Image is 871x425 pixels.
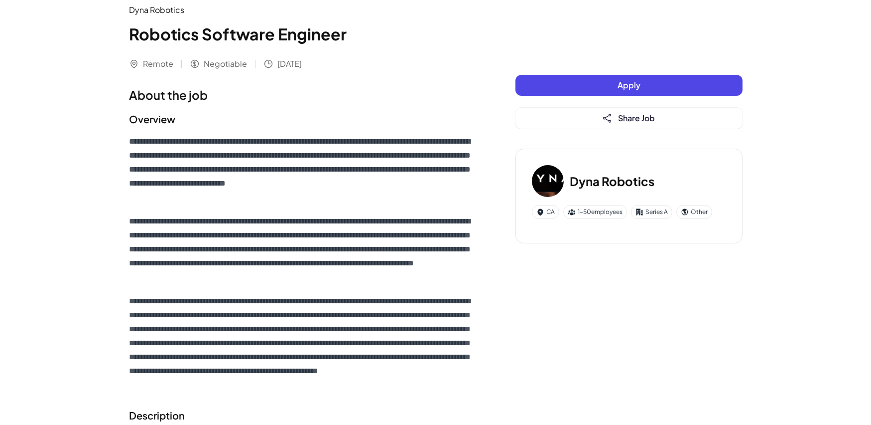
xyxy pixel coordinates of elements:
div: CA [532,205,559,219]
div: Other [676,205,712,219]
h2: Description [129,408,476,423]
h1: Robotics Software Engineer [129,22,476,46]
button: Share Job [515,108,743,129]
button: Apply [515,75,743,96]
span: [DATE] [277,58,302,70]
span: Remote [143,58,173,70]
h3: Dyna Robotics [570,172,654,190]
div: Dyna Robotics [129,4,476,16]
span: Apply [618,80,640,90]
h2: Overview [129,112,476,127]
span: Negotiable [204,58,247,70]
h1: About the job [129,86,476,104]
div: 1-50 employees [563,205,627,219]
span: Share Job [618,113,655,123]
div: Series A [631,205,672,219]
img: Dy [532,165,564,197]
